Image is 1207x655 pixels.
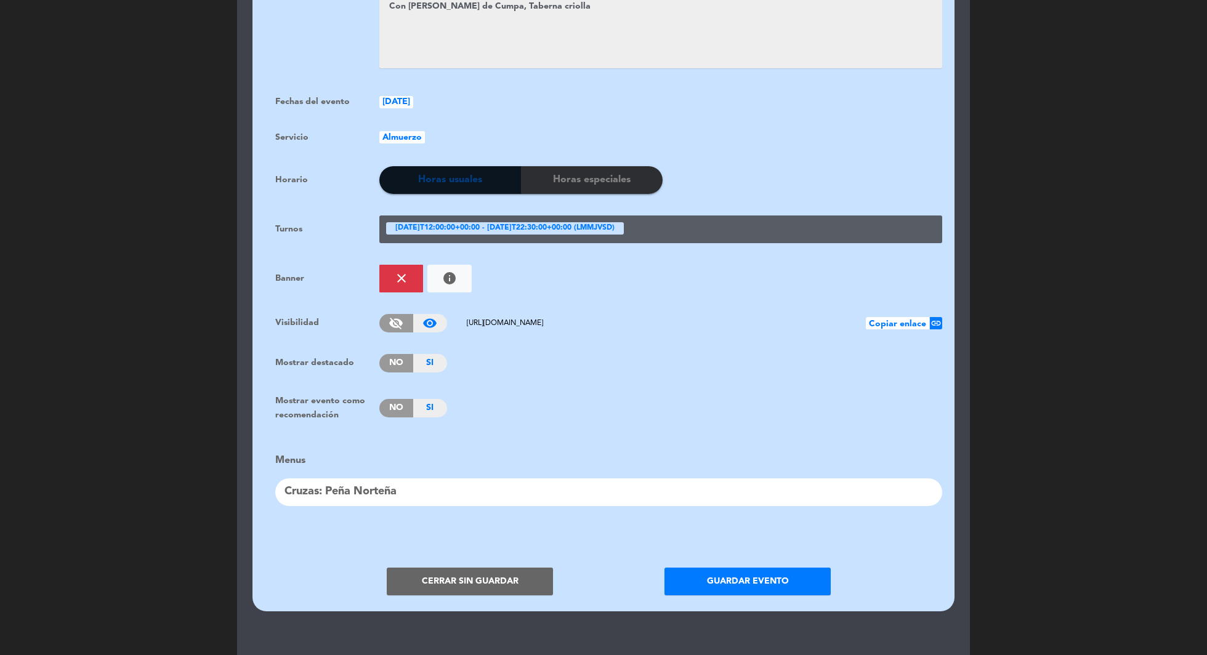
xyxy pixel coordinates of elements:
[413,354,447,372] span: Si
[930,318,942,329] span: link
[275,396,365,419] span: Mostrar evento como recomendación
[427,265,472,292] button: info
[553,172,631,188] span: Horas especiales
[275,358,354,367] span: Mostrar destacado
[275,478,942,506] div: Cruzas: Peña Norteña
[275,97,350,106] span: Fechas del evento
[389,316,403,331] span: visibility_off
[664,568,831,595] button: Guardar evento
[275,274,304,283] span: Banner
[394,271,409,286] i: close
[386,222,624,235] div: [DATE]T12:00:00+00:00 - [DATE]T22:30:00+00:00 (LMMJVSD)
[413,399,447,417] span: Si
[379,354,413,372] span: No
[379,399,413,417] span: No
[418,172,482,188] span: Horas usuales
[275,133,309,142] span: Servicio
[866,317,929,329] span: Copiar enlace
[275,318,319,327] span: Visibilidad
[387,568,553,595] button: Cerrar sin guardar
[379,96,413,108] span: [DATE]
[422,316,437,331] span: visibility_on
[442,271,457,286] a: info
[379,131,425,143] span: Almuerzo
[275,225,302,233] span: Turnos
[275,175,308,184] span: Horario
[275,452,942,468] div: Menus
[379,265,424,292] button: close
